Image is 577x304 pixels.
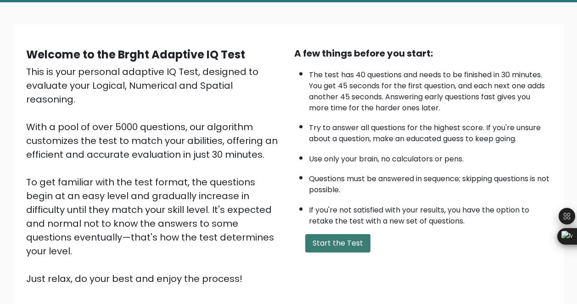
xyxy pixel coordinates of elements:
[309,65,551,114] li: The test has 40 questions and needs to be finished in 30 minutes. You get 45 seconds for the firs...
[305,234,370,252] button: Start the Test
[26,47,245,62] b: Welcome to the Brght Adaptive IQ Test
[309,118,551,144] li: Try to answer all questions for the highest score. If you're unsure about a question, make an edu...
[26,65,283,286] div: This is your personal adaptive IQ Test, designed to evaluate your Logical, Numerical and Spatial ...
[309,169,551,195] li: Questions must be answered in sequence; skipping questions is not possible.
[309,149,551,165] li: Use only your brain, no calculators or pens.
[309,200,551,227] li: If you're not satisfied with your results, you have the option to retake the test with a new set ...
[294,46,551,60] div: A few things before you start:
